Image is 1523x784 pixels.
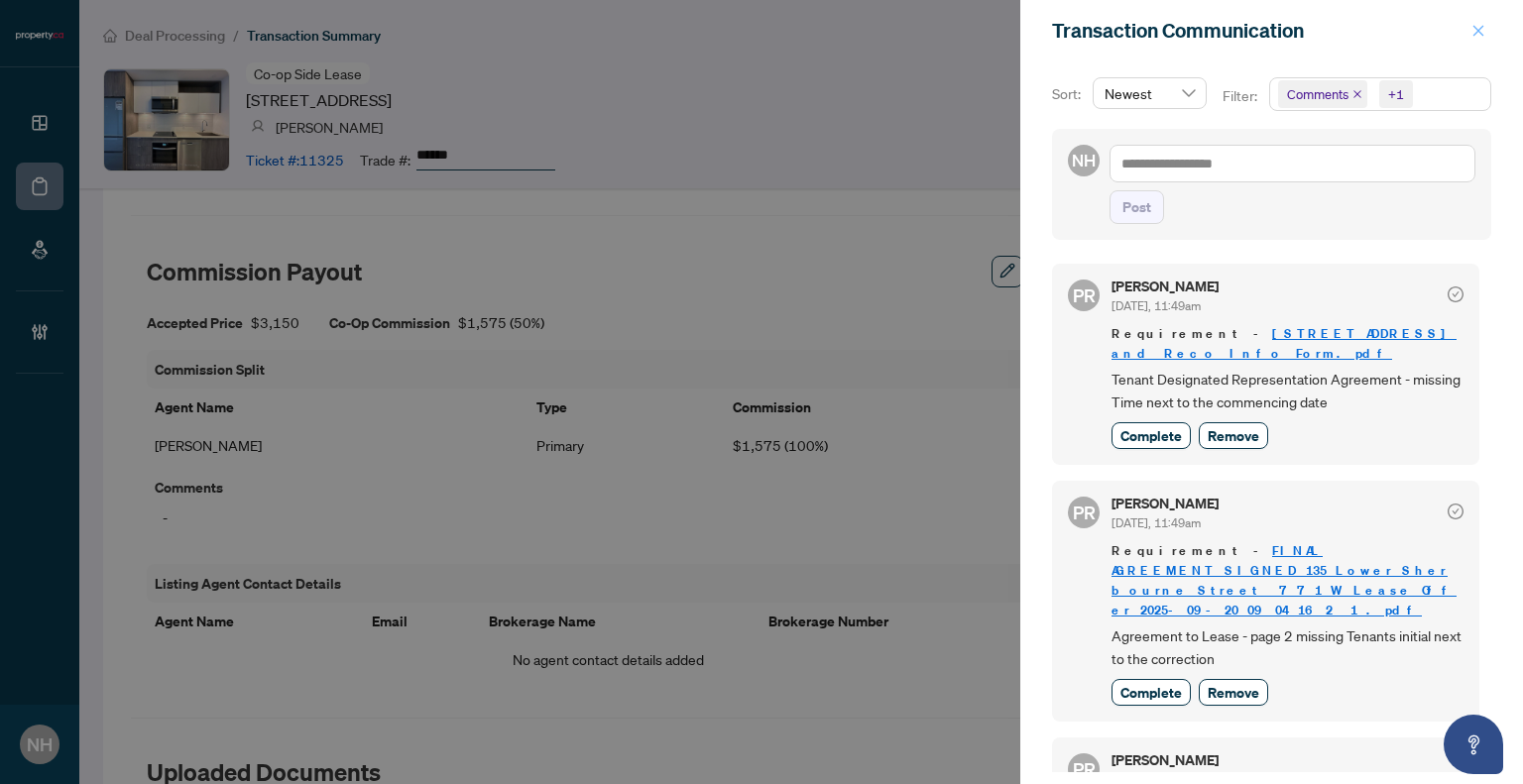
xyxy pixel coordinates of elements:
[1471,24,1485,38] span: close
[1199,422,1268,449] button: Remove
[1112,298,1201,313] span: [DATE], 11:49am
[1223,85,1260,107] p: Filter:
[1444,715,1503,774] button: Open asap
[1112,753,1219,767] h5: [PERSON_NAME]
[1287,84,1348,104] span: Comments
[1199,679,1268,706] button: Remove
[1112,515,1201,530] span: [DATE], 11:49am
[1112,542,1457,618] a: FINAL AGREEMENT_SIGNED_135_Lower_Sherbourne_Street__771_W_Lease_Offer_2025-09-20_09_04_16_2__1_.pdf
[1448,286,1464,302] span: check-circle
[1120,682,1182,703] span: Complete
[1052,83,1085,105] p: Sort:
[1073,755,1096,783] span: PR
[1105,78,1195,108] span: Newest
[1120,425,1182,446] span: Complete
[1448,504,1464,519] span: check-circle
[1073,499,1096,526] span: PR
[1112,624,1464,671] span: Agreement to Lease - page 2 missing Tenants initial next to the correction
[1112,497,1219,510] h5: [PERSON_NAME]
[1352,89,1362,99] span: close
[1112,541,1464,620] span: Requirement -
[1112,368,1464,414] span: Tenant Designated Representation Agreement - missing Time next to the commencing date
[1208,425,1259,446] span: Remove
[1208,682,1259,703] span: Remove
[1112,325,1457,362] a: [STREET_ADDRESS] and Reco Info Form.pdf
[1278,80,1367,108] span: Comments
[1073,281,1096,309] span: PR
[1112,422,1191,449] button: Complete
[1112,679,1191,706] button: Complete
[1112,324,1464,364] span: Requirement -
[1072,148,1096,173] span: NH
[1052,16,1465,46] div: Transaction Communication
[1110,190,1164,224] button: Post
[1112,280,1219,293] h5: [PERSON_NAME]
[1388,84,1404,104] div: +1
